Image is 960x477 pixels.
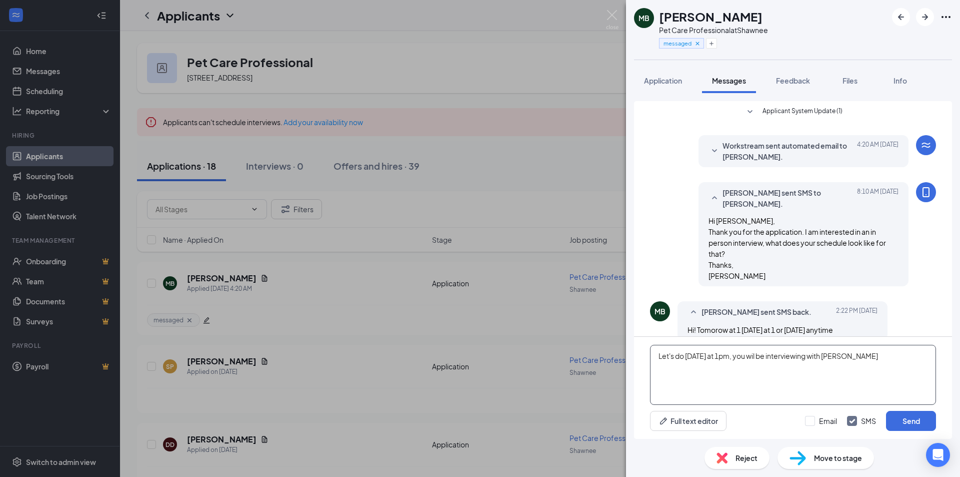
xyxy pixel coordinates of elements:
span: Hi [PERSON_NAME], Thank you for the application. I am interested in an in person interview, what ... [708,216,886,280]
span: Applicant System Update (1) [762,106,842,118]
textarea: Let's do [DATE] at 1pm, you wil be interviewing with [PERSON_NAME] [650,345,936,405]
svg: Plus [708,41,714,47]
button: ArrowRight [916,8,934,26]
svg: WorkstreamLogo [920,139,932,151]
button: SmallChevronDownApplicant System Update (1) [744,106,842,118]
span: Reject [735,452,757,463]
span: [DATE] 8:10 AM [857,187,898,209]
span: [PERSON_NAME] sent SMS back. [701,306,811,318]
svg: ArrowRight [919,11,931,23]
span: [DATE] 2:22 PM [836,306,877,318]
span: Files [842,76,857,85]
svg: SmallChevronDown [744,106,756,118]
span: Feedback [776,76,810,85]
button: Full text editorPen [650,411,726,431]
span: [PERSON_NAME] sent SMS to [PERSON_NAME]. [722,187,853,209]
button: Plus [706,38,717,49]
span: Move to stage [814,452,862,463]
button: Send [886,411,936,431]
span: [DATE] 4:20 AM [857,140,898,162]
button: ArrowLeftNew [892,8,910,26]
span: Messages [712,76,746,85]
h1: [PERSON_NAME] [659,8,762,25]
svg: Pen [658,416,668,426]
svg: Ellipses [940,11,952,23]
svg: ArrowLeftNew [895,11,907,23]
div: MB [638,13,649,23]
span: Hi! Tomorow at 1 [DATE] at 1 or [DATE] anytime [687,325,833,334]
div: Open Intercom Messenger [926,443,950,467]
span: Info [893,76,907,85]
svg: SmallChevronUp [687,306,699,318]
span: Application [644,76,682,85]
div: MB [654,306,665,316]
span: Workstream sent automated email to [PERSON_NAME]. [722,140,853,162]
span: messaged [663,39,691,48]
div: Pet Care Professional at Shawnee [659,25,768,35]
svg: MobileSms [920,186,932,198]
svg: SmallChevronDown [708,145,720,157]
svg: Cross [694,40,701,47]
svg: SmallChevronUp [708,192,720,204]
